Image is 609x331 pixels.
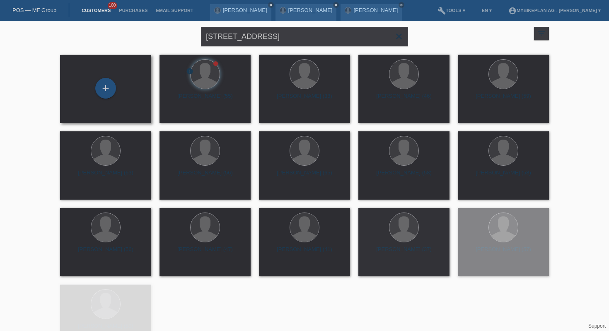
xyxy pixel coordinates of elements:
div: unconfirmed, pending [186,68,193,76]
a: Support [588,323,606,329]
a: [PERSON_NAME] [223,7,267,13]
div: [PERSON_NAME] (37) [365,246,443,259]
input: Search... [201,27,408,46]
i: close [269,3,273,7]
i: close [399,3,404,7]
a: [PERSON_NAME] [288,7,333,13]
div: [PERSON_NAME] (56) [67,246,145,259]
div: [PERSON_NAME] (46) [365,93,443,106]
i: build [437,7,446,15]
div: [PERSON_NAME] (41) [266,246,343,259]
div: [PERSON_NAME] (58) [365,169,443,183]
div: [PERSON_NAME] (56) [166,169,244,183]
a: close [268,2,274,8]
div: [PERSON_NAME] (47) [166,246,244,259]
a: account_circleMybikeplan AG - [PERSON_NAME] ▾ [504,8,605,13]
i: filter_list [537,29,546,38]
i: close [334,3,338,7]
a: EN ▾ [478,8,496,13]
div: [PERSON_NAME] (65) [266,169,343,183]
a: close [333,2,339,8]
div: [PERSON_NAME] (63) [67,169,145,183]
a: Email Support [152,8,197,13]
a: Customers [77,8,115,13]
a: Purchases [115,8,152,13]
div: [PERSON_NAME] (55) [166,93,244,106]
i: account_circle [508,7,517,15]
div: [PERSON_NAME] (57) [464,246,542,259]
div: [PERSON_NAME] (38) [266,93,343,106]
span: 100 [108,2,118,9]
div: [PERSON_NAME] (59) [464,93,542,106]
a: POS — MF Group [12,7,56,13]
a: close [399,2,404,8]
i: close [394,31,404,41]
div: Add customer [96,81,116,95]
a: buildTools ▾ [433,8,469,13]
div: [PERSON_NAME] (58) [464,169,542,183]
i: error [186,68,193,75]
a: [PERSON_NAME] [353,7,398,13]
